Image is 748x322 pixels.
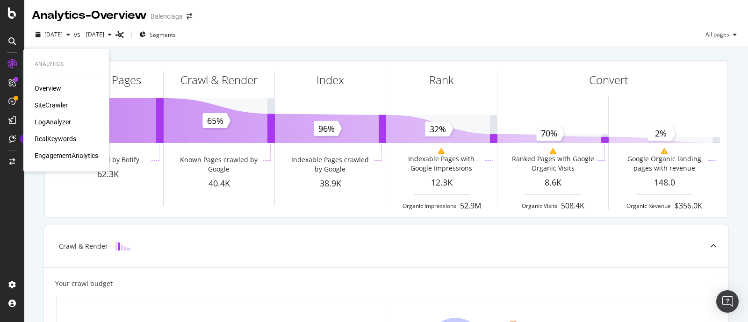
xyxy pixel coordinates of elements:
[429,72,454,88] div: Rank
[35,134,76,143] a: RealKeywords
[180,72,258,88] div: Crawl & Render
[32,27,74,42] button: [DATE]
[288,155,372,174] div: Indexable Pages crawled by Google
[164,178,274,190] div: 40.4K
[55,279,113,288] div: Your crawl budget
[702,27,741,42] button: All pages
[399,154,483,173] div: Indexable Pages with Google Impressions
[32,7,147,23] div: Analytics - Overview
[35,117,71,127] a: LogAnalyzer
[35,84,61,93] a: Overview
[151,12,183,21] div: Balenciaga
[35,100,68,110] a: SiteCrawler
[136,27,180,42] button: Segments
[52,168,163,180] div: 62.3K
[386,177,497,189] div: 12.3K
[82,27,115,42] button: [DATE]
[115,242,130,250] img: block-icon
[460,200,481,211] div: 52.9M
[177,155,260,174] div: Known Pages crawled by Google
[316,72,344,88] div: Index
[82,30,104,38] span: 2024 Dec. 29th
[275,178,386,190] div: 38.9K
[702,30,729,38] span: All pages
[187,13,192,20] div: arrow-right-arrow-left
[35,151,98,160] a: EngagementAnalytics
[150,31,176,39] span: Segments
[20,135,28,143] div: Tooltip anchor
[35,60,98,68] div: Analytics
[74,30,82,39] span: vs
[403,202,456,210] div: Organic Impressions
[716,290,739,313] div: Open Intercom Messenger
[44,30,63,38] span: 2025 Aug. 31st
[59,242,108,251] div: Crawl & Render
